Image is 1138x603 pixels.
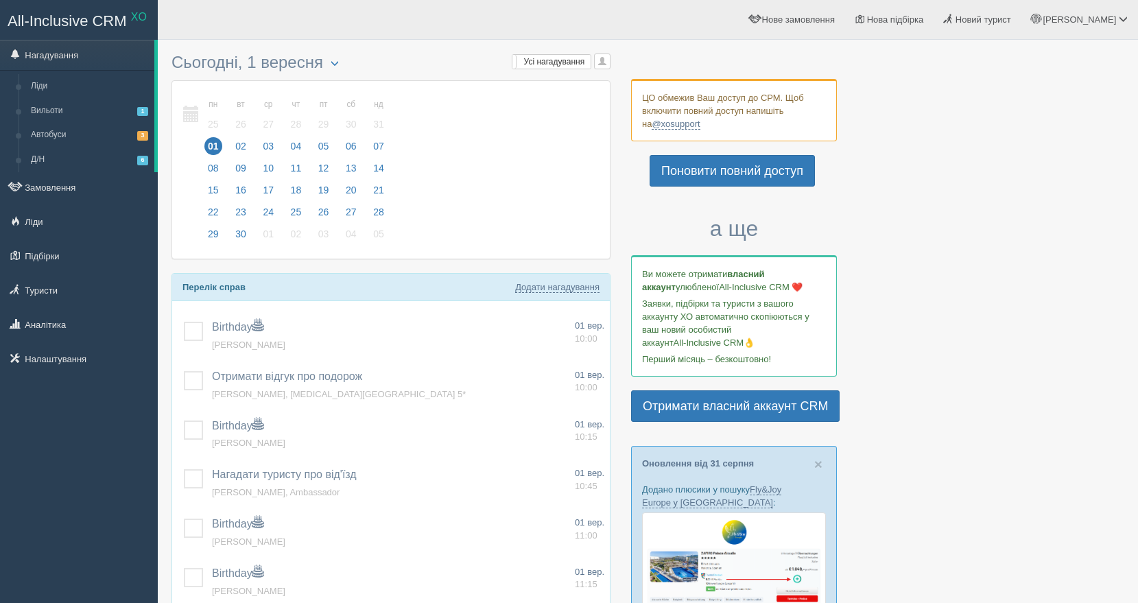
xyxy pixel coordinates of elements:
[212,469,357,480] a: Нагадати туристу про від'їзд
[575,566,604,591] a: 01 вер. 11:15
[25,99,154,123] a: Вильоти1
[338,182,364,204] a: 20
[342,225,360,243] span: 04
[366,91,388,139] a: нд 31
[338,139,364,161] a: 06
[366,182,388,204] a: 21
[370,137,388,155] span: 07
[762,14,835,25] span: Нове замовлення
[575,333,597,344] span: 10:00
[232,137,250,155] span: 02
[228,161,254,182] a: 09
[137,131,148,140] span: 3
[137,107,148,116] span: 1
[342,137,360,155] span: 06
[259,115,277,133] span: 27
[131,11,147,23] sup: XO
[182,282,246,292] b: Перелік справ
[575,419,604,429] span: 01 вер.
[311,161,337,182] a: 12
[228,91,254,139] a: вт 26
[674,338,755,348] span: All-Inclusive CRM👌
[370,99,388,110] small: нд
[370,181,388,199] span: 21
[315,203,333,221] span: 26
[212,340,285,350] a: [PERSON_NAME]
[338,161,364,182] a: 13
[212,487,340,497] span: [PERSON_NAME], Ambassador
[283,161,309,182] a: 11
[315,137,333,155] span: 05
[575,481,597,491] span: 10:45
[212,389,466,399] a: [PERSON_NAME], [MEDICAL_DATA][GEOGRAPHIC_DATA] 5*
[232,203,250,221] span: 23
[311,182,337,204] a: 19
[311,204,337,226] a: 26
[228,182,254,204] a: 16
[200,91,226,139] a: пн 25
[342,159,360,177] span: 13
[956,14,1011,25] span: Новий турист
[642,483,826,509] p: Додано плюсики у пошуку :
[575,320,604,331] span: 01 вер.
[315,181,333,199] span: 19
[575,567,604,577] span: 01 вер.
[650,155,815,187] a: Поновити повний доступ
[315,159,333,177] span: 12
[200,204,226,226] a: 22
[338,91,364,139] a: сб 30
[631,79,837,141] div: ЦО обмежив Ваш доступ до СРМ. Щоб включити повний доступ напишіть на
[255,182,281,204] a: 17
[212,567,263,579] span: Birthday
[212,586,285,596] span: [PERSON_NAME]
[200,139,226,161] a: 01
[370,115,388,133] span: 31
[719,282,803,292] span: All-Inclusive CRM ❤️
[515,282,600,293] a: Додати нагадування
[338,226,364,248] a: 04
[204,225,222,243] span: 29
[311,226,337,248] a: 03
[366,161,388,182] a: 14
[575,370,604,380] span: 01 вер.
[212,536,285,547] span: [PERSON_NAME]
[642,484,781,508] a: Fly&Joy Europe у [GEOGRAPHIC_DATA]
[283,139,309,161] a: 04
[287,181,305,199] span: 18
[315,99,333,110] small: пт
[232,115,250,133] span: 26
[255,161,281,182] a: 10
[255,204,281,226] a: 24
[287,159,305,177] span: 11
[212,518,263,530] a: Birthday
[212,370,362,382] a: Отримати відгук про подорож
[200,161,226,182] a: 08
[575,418,604,444] a: 01 вер. 10:15
[575,467,604,493] a: 01 вер. 10:45
[575,320,604,345] a: 01 вер. 10:00
[370,225,388,243] span: 05
[867,14,924,25] span: Нова підбірка
[212,420,263,431] span: Birthday
[232,99,250,110] small: вт
[259,137,277,155] span: 03
[212,438,285,448] span: [PERSON_NAME]
[366,204,388,226] a: 28
[370,159,388,177] span: 14
[204,99,222,110] small: пн
[283,182,309,204] a: 18
[642,269,765,292] b: власний аккаунт
[631,390,840,422] a: Отримати власний аккаунт CRM
[212,321,263,333] a: Birthday
[283,226,309,248] a: 02
[255,91,281,139] a: ср 27
[575,431,597,442] span: 10:15
[575,382,597,392] span: 10:00
[575,530,597,541] span: 11:00
[342,203,360,221] span: 27
[259,181,277,199] span: 17
[204,115,222,133] span: 25
[137,156,148,165] span: 6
